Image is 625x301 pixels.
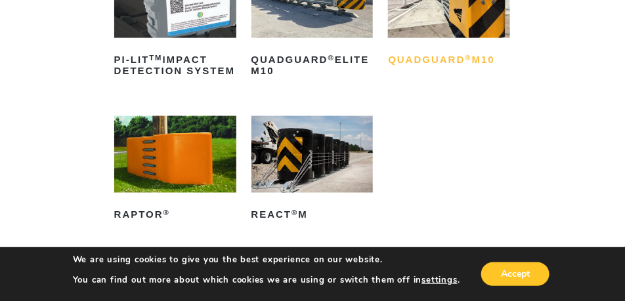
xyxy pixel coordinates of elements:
[163,209,170,216] sup: ®
[251,50,374,81] h2: QuadGuard Elite M10
[73,274,460,286] p: You can find out more about which cookies we are using or switch them off in .
[251,205,374,226] h2: REACT M
[114,50,236,81] h2: PI-LIT Impact Detection System
[422,274,458,286] button: settings
[465,54,472,62] sup: ®
[328,54,335,62] sup: ®
[291,209,298,216] sup: ®
[114,116,236,225] a: RAPTOR®
[388,50,510,71] h2: QuadGuard M10
[251,116,374,225] a: REACT®M
[114,205,236,226] h2: RAPTOR
[149,54,162,62] sup: TM
[73,254,460,266] p: We are using cookies to give you the best experience on our website.
[481,262,550,286] button: Accept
